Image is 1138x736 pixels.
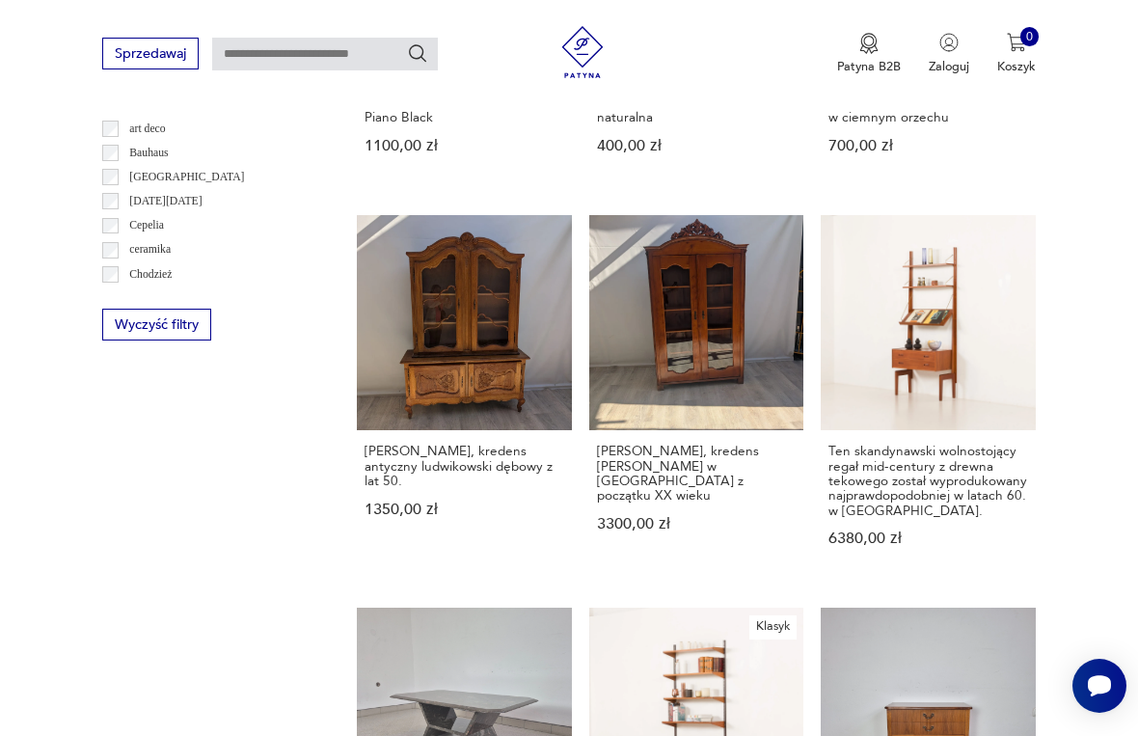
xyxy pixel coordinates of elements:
button: 0Koszyk [997,33,1036,75]
p: Cepelia [129,216,164,235]
h3: [PERSON_NAME], kredens antyczny ludwikowski dębowy z lat 50. [365,444,563,488]
p: Ćmielów [129,289,171,309]
div: 0 [1020,27,1040,46]
p: art deco [129,120,165,139]
h3: [PERSON_NAME], kredens [PERSON_NAME] w [GEOGRAPHIC_DATA] z początku XX wieku [597,444,796,503]
p: 1100,00 zł [365,139,563,153]
p: [DATE][DATE] [129,192,202,211]
a: Witryna, kredens antyczny ludwikowski dębowy z lat 50.[PERSON_NAME], kredens antyczny ludwikowski... [357,215,572,580]
p: 1350,00 zł [365,503,563,517]
p: [GEOGRAPHIC_DATA] [129,168,244,187]
iframe: Smartsupp widget button [1072,659,1126,713]
p: Chodzież [129,265,172,285]
h3: Ten skandynawski wolnostojący regał mid-century z drewna tekowego został wyprodukowany najprawdop... [828,444,1027,517]
p: 3300,00 zł [597,517,796,532]
h3: Stolik kawowy na giętych nogach w ciemnym orzechu [828,95,1027,125]
p: ceramika [129,240,171,259]
a: Sprzedawaj [102,49,198,61]
p: 6380,00 zł [828,532,1027,546]
p: Bauhaus [129,144,168,163]
button: Zaloguj [929,33,969,75]
p: 400,00 zł [597,139,796,153]
img: Ikona koszyka [1007,33,1026,52]
img: Ikonka użytkownika [939,33,959,52]
h3: Szafka włoska podświetlana Piano Black [365,95,563,125]
button: Sprzedawaj [102,38,198,69]
p: 700,00 zł [828,139,1027,153]
a: Witryna, kredens ludwikowski w orzechu z początku XX wieku[PERSON_NAME], kredens [PERSON_NAME] w ... [589,215,804,580]
button: Wyczyść filtry [102,309,210,341]
h3: Fotel [PERSON_NAME] ,skóra naturalna [597,95,796,125]
p: Zaloguj [929,58,969,75]
button: Szukaj [407,42,428,64]
button: Patyna B2B [837,33,901,75]
a: Ikona medaluPatyna B2B [837,33,901,75]
p: Patyna B2B [837,58,901,75]
a: Ten skandynawski wolnostojący regał mid-century z drewna tekowego został wyprodukowany najprawdop... [821,215,1036,580]
p: Koszyk [997,58,1036,75]
img: Patyna - sklep z meblami i dekoracjami vintage [551,26,615,78]
img: Ikona medalu [859,33,879,54]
